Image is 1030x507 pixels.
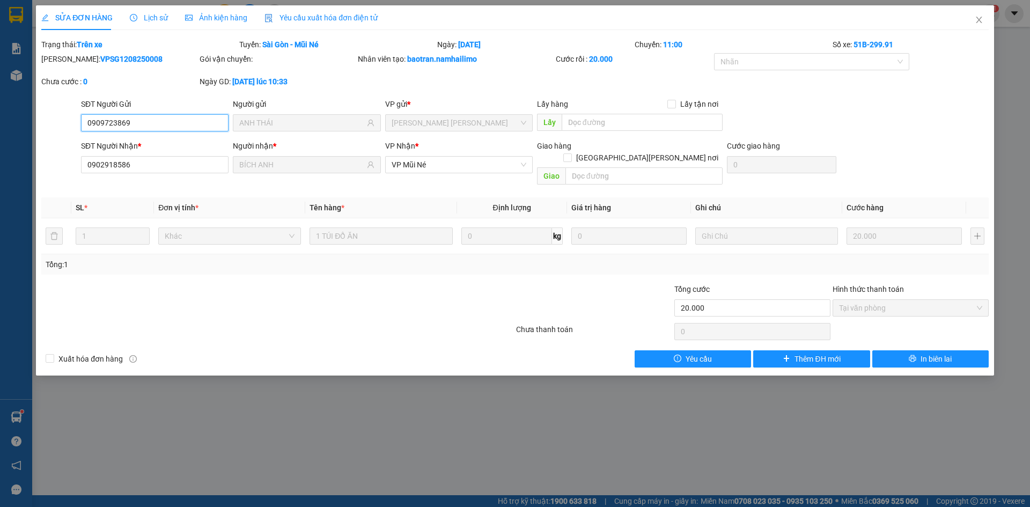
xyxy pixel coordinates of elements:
input: Ghi Chú [695,227,838,245]
div: Tuyến: [238,39,436,50]
span: Lịch sử [130,13,168,22]
span: Yêu cầu xuất hóa đơn điện tử [264,13,378,22]
img: icon [264,14,273,23]
div: Trạng thái: [40,39,238,50]
span: Giao [537,167,565,185]
b: 51B-299.91 [854,40,893,49]
span: In biên lai [921,353,952,365]
input: Dọc đường [565,167,723,185]
span: user [367,161,374,168]
b: 11:00 [663,40,682,49]
span: printer [909,355,916,363]
div: Cước rồi : [556,53,712,65]
label: Cước giao hàng [727,142,780,150]
span: Đơn vị tính [158,203,198,212]
span: clock-circle [130,14,137,21]
b: baotran.namhailimo [407,55,477,63]
span: Cước hàng [847,203,884,212]
b: [DATE] [458,40,481,49]
span: SL [76,203,84,212]
div: Người gửi [233,98,380,110]
b: [DATE] lúc 10:33 [232,77,288,86]
span: VP Nhận [385,142,415,150]
span: Giá trị hàng [571,203,611,212]
span: close [975,16,983,24]
b: VPSG1208250008 [100,55,163,63]
span: Tại văn phòng [839,300,982,316]
span: [GEOGRAPHIC_DATA][PERSON_NAME] nơi [572,152,723,164]
div: Người nhận [233,140,380,152]
b: 0 [83,77,87,86]
span: Yêu cầu [686,353,712,365]
div: [PERSON_NAME]: [41,53,197,65]
th: Ghi chú [691,197,842,218]
label: Hình thức thanh toán [833,285,904,293]
div: Chưa cước : [41,76,197,87]
div: Số xe: [832,39,990,50]
span: Giao hàng [537,142,571,150]
div: Tổng: 1 [46,259,398,270]
div: Nhân viên tạo: [358,53,554,65]
div: VP gửi [385,98,533,110]
span: VP Mũi Né [392,157,526,173]
span: Tổng cước [674,285,710,293]
span: Lấy [537,114,562,131]
b: 20.000 [589,55,613,63]
span: exclamation-circle [674,355,681,363]
div: Ngày GD: [200,76,356,87]
span: edit [41,14,49,21]
span: Định lượng [493,203,531,212]
span: info-circle [129,355,137,363]
input: VD: Bàn, Ghế [310,227,452,245]
input: Dọc đường [562,114,723,131]
div: Chưa thanh toán [515,324,673,342]
button: plusThêm ĐH mới [753,350,870,368]
span: Lấy hàng [537,100,568,108]
button: plus [970,227,984,245]
input: Tên người nhận [239,159,364,171]
span: Khác [165,228,295,244]
b: Trên xe [77,40,102,49]
input: 0 [571,227,687,245]
input: 0 [847,227,962,245]
div: SĐT Người Nhận [81,140,229,152]
span: user [367,119,374,127]
b: Sài Gòn - Mũi Né [262,40,319,49]
span: Thêm ĐH mới [794,353,840,365]
span: VP Phạm Ngũ Lão [392,115,526,131]
input: Cước giao hàng [727,156,836,173]
span: Ảnh kiện hàng [185,13,247,22]
button: Close [964,5,994,35]
span: Xuất hóa đơn hàng [54,353,127,365]
span: plus [783,355,790,363]
button: printerIn biên lai [872,350,989,368]
div: SĐT Người Gửi [81,98,229,110]
button: exclamation-circleYêu cầu [635,350,751,368]
div: Gói vận chuyển: [200,53,356,65]
input: Tên người gửi [239,117,364,129]
span: Lấy tận nơi [676,98,723,110]
span: SỬA ĐƠN HÀNG [41,13,113,22]
div: Chuyến: [634,39,832,50]
button: delete [46,227,63,245]
div: Ngày: [436,39,634,50]
span: kg [552,227,563,245]
span: Tên hàng [310,203,344,212]
span: picture [185,14,193,21]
